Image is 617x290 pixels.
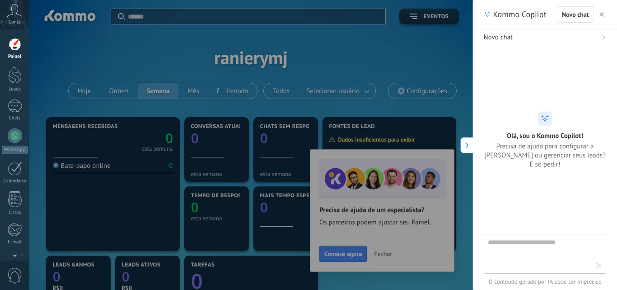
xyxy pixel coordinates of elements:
[2,146,28,154] div: WhatsApp
[2,115,28,121] div: Chats
[2,86,28,92] div: Leads
[484,142,606,169] span: Precisa de ajuda para configurar a [PERSON_NAME] ou gerenciar seus leads? É só pedir!
[484,33,513,42] span: Novo chat
[2,54,28,60] div: Painel
[2,210,28,216] div: Listas
[557,6,594,23] button: Novo chat
[484,277,606,286] span: O conteúdo gerado por IA pode ser impreciso
[2,178,28,184] div: Calendário
[507,131,583,140] h2: Olá, sou o Kommo Copilot!
[2,239,28,245] div: E-mail
[473,29,617,46] button: Novo chat
[9,19,21,25] span: Conta
[562,11,589,18] span: Novo chat
[493,9,546,20] span: Kommo Copilot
